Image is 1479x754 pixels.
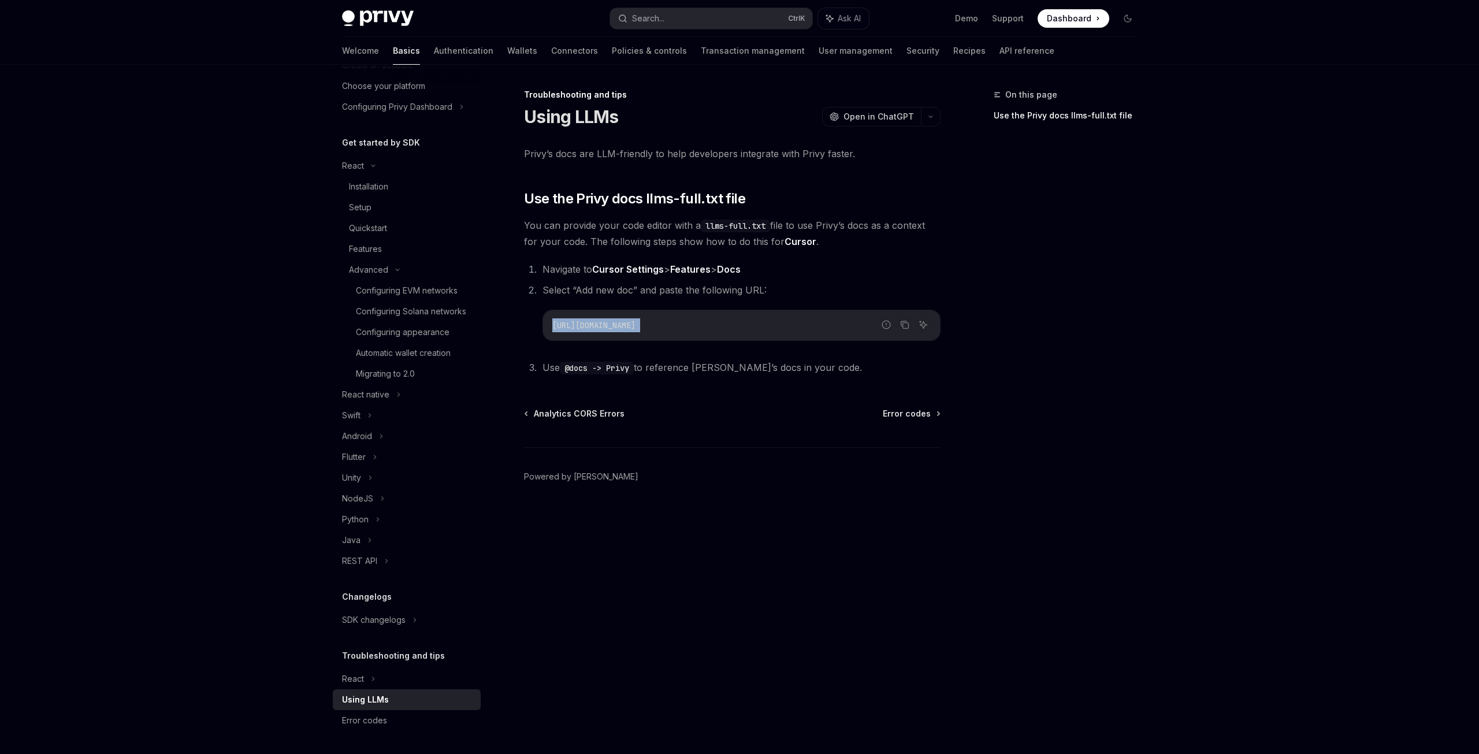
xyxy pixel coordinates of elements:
[524,471,638,482] a: Powered by [PERSON_NAME]
[542,263,741,275] span: Navigate to > >
[843,111,914,122] span: Open in ChatGPT
[342,714,387,727] div: Error codes
[592,263,664,275] strong: Cursor Settings
[524,190,745,208] span: Use the Privy docs llms-full.txt file
[342,79,425,93] div: Choose your platform
[349,180,388,194] div: Installation
[507,37,537,65] a: Wallets
[342,693,389,707] div: Using LLMs
[701,37,805,65] a: Transaction management
[342,613,406,627] div: SDK changelogs
[333,197,481,218] a: Setup
[838,13,861,24] span: Ask AI
[342,512,369,526] div: Python
[333,343,481,363] a: Automatic wallet creation
[1005,88,1057,102] span: On this page
[955,13,978,24] a: Demo
[818,8,869,29] button: Ask AI
[342,554,377,568] div: REST API
[883,408,939,419] a: Error codes
[333,176,481,197] a: Installation
[525,408,625,419] a: Analytics CORS Errors
[342,649,445,663] h5: Troubleshooting and tips
[551,37,598,65] a: Connectors
[524,89,941,101] div: Troubleshooting and tips
[534,408,625,419] span: Analytics CORS Errors
[349,221,387,235] div: Quickstart
[1047,13,1091,24] span: Dashboard
[883,408,931,419] span: Error codes
[552,320,636,330] span: [URL][DOMAIN_NAME]
[342,10,414,27] img: dark logo
[992,13,1024,24] a: Support
[524,146,941,162] span: Privy’s docs are LLM-friendly to help developers integrate with Privy faster.
[524,217,941,250] span: You can provide your code editor with a file to use Privy’s docs as a context for your code. The ...
[788,14,805,23] span: Ctrl K
[333,218,481,239] a: Quickstart
[356,346,451,360] div: Automatic wallet creation
[349,242,382,256] div: Features
[542,284,767,296] span: Select “Add new doc” and paste the following URL:
[356,325,449,339] div: Configuring appearance
[342,429,372,443] div: Android
[994,106,1146,125] a: Use the Privy docs llms-full.txt file
[542,362,862,373] span: Use to reference [PERSON_NAME]’s docs in your code.
[342,672,364,686] div: React
[717,263,741,275] strong: Docs
[349,263,388,277] div: Advanced
[560,362,634,374] code: @docs -> Privy
[393,37,420,65] a: Basics
[342,136,420,150] h5: Get started by SDK
[819,37,893,65] a: User management
[701,220,770,232] code: llms-full.txt
[785,236,816,248] a: Cursor
[670,263,711,275] strong: Features
[434,37,493,65] a: Authentication
[333,710,481,731] a: Error codes
[333,301,481,322] a: Configuring Solana networks
[342,37,379,65] a: Welcome
[333,76,481,96] a: Choose your platform
[342,159,364,173] div: React
[333,239,481,259] a: Features
[356,367,415,381] div: Migrating to 2.0
[953,37,986,65] a: Recipes
[342,590,392,604] h5: Changelogs
[999,37,1054,65] a: API reference
[916,317,931,332] button: Ask AI
[906,37,939,65] a: Security
[333,280,481,301] a: Configuring EVM networks
[612,37,687,65] a: Policies & controls
[342,408,361,422] div: Swift
[342,100,452,114] div: Configuring Privy Dashboard
[356,304,466,318] div: Configuring Solana networks
[342,492,373,506] div: NodeJS
[610,8,812,29] button: Search...CtrlK
[342,533,361,547] div: Java
[822,107,921,127] button: Open in ChatGPT
[333,322,481,343] a: Configuring appearance
[349,200,371,214] div: Setup
[342,471,361,485] div: Unity
[632,12,664,25] div: Search...
[333,363,481,384] a: Migrating to 2.0
[524,106,619,127] h1: Using LLMs
[356,284,458,298] div: Configuring EVM networks
[1038,9,1109,28] a: Dashboard
[897,317,912,332] button: Copy the contents from the code block
[333,689,481,710] a: Using LLMs
[879,317,894,332] button: Report incorrect code
[1118,9,1137,28] button: Toggle dark mode
[342,450,366,464] div: Flutter
[342,388,389,402] div: React native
